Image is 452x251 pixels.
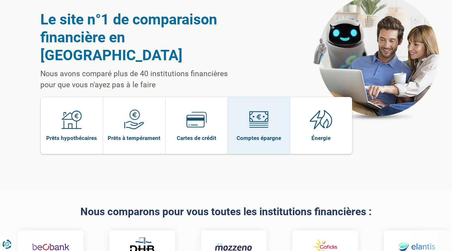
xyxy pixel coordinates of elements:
[46,134,97,142] span: Prêts hypothécaires
[103,97,165,154] a: Prêts à tempérament Prêts à tempérament
[228,97,290,154] a: Comptes épargne Comptes épargne
[41,206,412,217] h2: Nous comparons pour vous toutes les institutions financières :
[166,97,228,154] a: Cartes de crédit Cartes de crédit
[215,243,252,251] img: Mozzeno
[237,134,281,142] span: Comptes épargne
[249,109,269,130] img: Comptes épargne
[124,109,144,130] img: Prêts à tempérament
[290,97,352,154] a: Énergie Énergie
[311,134,331,142] span: Énergie
[177,134,216,142] span: Cartes de crédit
[41,68,245,91] p: Nous avons comparé plus de 40 institutions financières pour que vous n'ayez pas à le faire
[41,97,103,154] a: Prêts hypothécaires Prêts hypothécaires
[62,109,82,130] img: Prêts hypothécaires
[108,134,160,142] span: Prêts à tempérament
[41,10,245,64] h1: Le site n°1 de comparaison financière en [GEOGRAPHIC_DATA]
[310,109,333,130] img: Énergie
[186,109,207,130] img: Cartes de crédit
